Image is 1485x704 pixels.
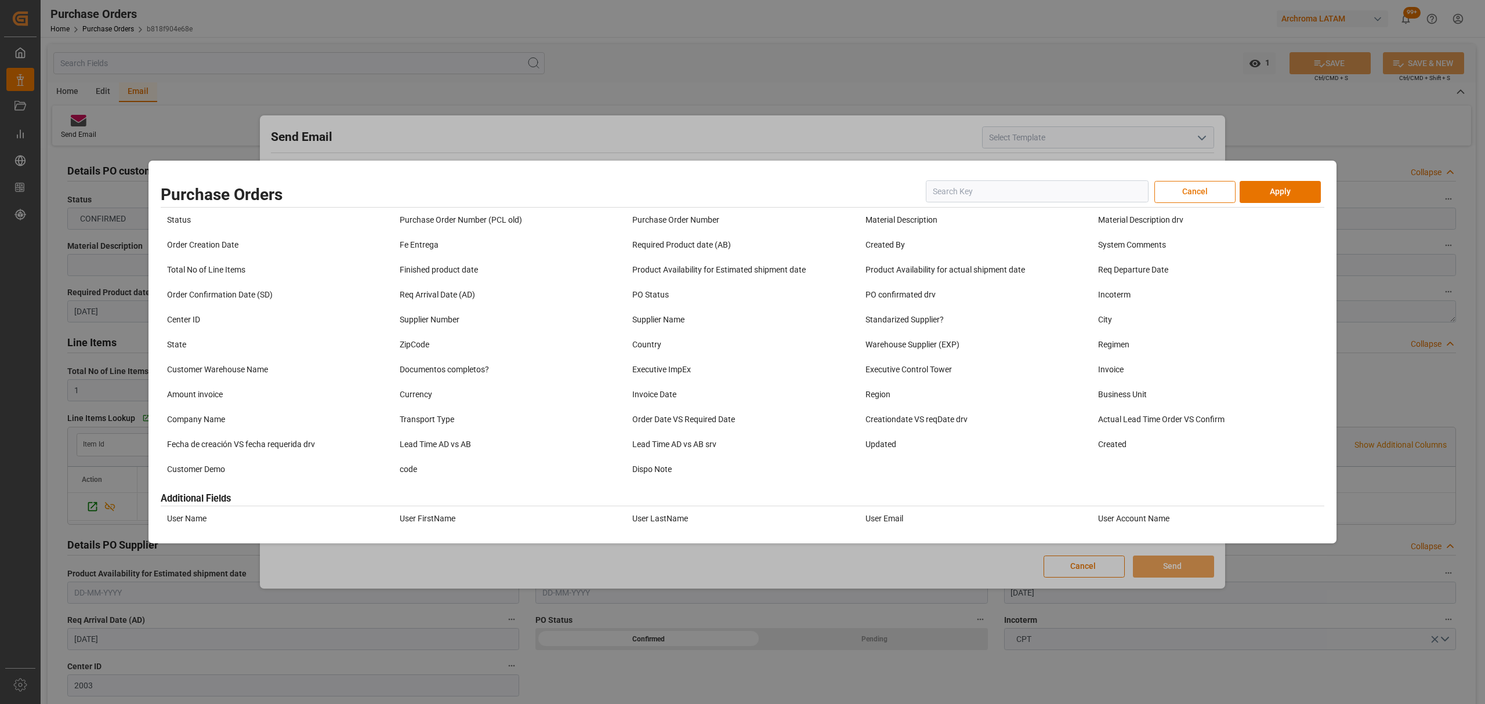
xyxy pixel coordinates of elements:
[1095,509,1281,528] div: User Account Name
[164,260,350,280] div: Total No of Line Items
[1095,211,1281,230] div: Material Description drv
[396,509,582,528] div: User FirstName
[629,285,815,304] div: PO Status
[1095,235,1281,255] div: System Comments
[629,509,815,528] div: User LastName
[629,211,815,230] div: Purchase Order Number
[164,235,350,255] div: Order Creation Date
[396,310,582,329] div: Supplier Number
[1095,410,1281,429] div: Actual Lead Time Order VS Confirm
[161,492,231,506] h3: Additional Fields
[164,509,350,528] div: User Name
[1095,335,1281,354] div: Regimen
[164,385,350,404] div: Amount invoice
[396,460,582,479] div: code
[164,410,350,429] div: Company Name
[164,211,350,230] div: Status
[1095,360,1281,379] div: Invoice
[164,285,350,304] div: Order Confirmation Date (SD)
[396,211,582,230] div: Purchase Order Number (PCL old)
[164,310,350,329] div: Center ID
[862,335,1048,354] div: Warehouse Supplier (EXP)
[629,385,815,404] div: Invoice Date
[862,410,1048,429] div: Creationdate VS reqDate drv
[1095,310,1281,329] div: City
[862,211,1048,230] div: Material Description
[1154,181,1236,203] button: Cancel
[862,509,1048,528] div: User Email
[396,235,582,255] div: Fe Entrega
[161,183,282,207] h2: Purchase Orders
[629,335,815,354] div: Country
[862,235,1048,255] div: Created By
[164,460,350,479] div: Customer Demo
[862,285,1048,304] div: PO confirmated drv
[1095,260,1281,280] div: Req Departure Date
[396,435,582,454] div: Lead Time AD vs AB
[164,335,350,354] div: State
[629,410,815,429] div: Order Date VS Required Date
[164,435,350,454] div: Fecha de creación VS fecha requerida drv
[862,360,1048,379] div: Executive Control Tower
[629,360,815,379] div: Executive ImpEx
[926,180,1149,202] input: Search Key
[1240,181,1321,203] button: Apply
[862,260,1048,280] div: Product Availability for actual shipment date
[164,360,350,379] div: Customer Warehouse Name
[629,260,815,280] div: Product Availability for Estimated shipment date
[396,285,582,304] div: Req Arrival Date (AD)
[862,310,1048,329] div: Standarized Supplier?
[629,235,815,255] div: Required Product date (AB)
[629,310,815,329] div: Supplier Name
[1095,385,1281,404] div: Business Unit
[396,335,582,354] div: ZipCode
[396,360,582,379] div: Documentos completos?
[1095,435,1281,454] div: Created
[396,385,582,404] div: Currency
[862,385,1048,404] div: Region
[862,435,1048,454] div: Updated
[629,435,815,454] div: Lead Time AD vs AB srv
[1095,285,1281,304] div: Incoterm
[629,460,815,479] div: Dispo Note
[396,260,582,280] div: Finished product date
[396,410,582,429] div: Transport Type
